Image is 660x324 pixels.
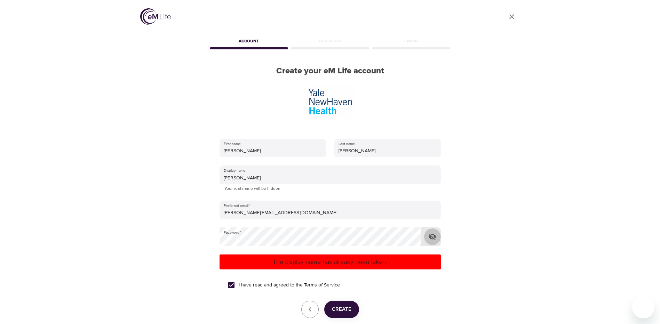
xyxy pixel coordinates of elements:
[503,8,520,25] a: close
[222,257,438,267] p: The display name has already been taken.
[324,301,359,318] button: Create
[239,282,340,289] span: I have read and agreed to the
[304,282,340,289] a: Terms of Service
[306,84,354,119] img: Yale%20New%20Haven%202.jpg
[224,185,436,192] p: Your real name will be hidden.
[332,305,351,314] span: Create
[140,8,171,25] img: logo
[208,66,452,76] h2: Create your eM Life account
[632,296,654,318] iframe: Button to launch messaging window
